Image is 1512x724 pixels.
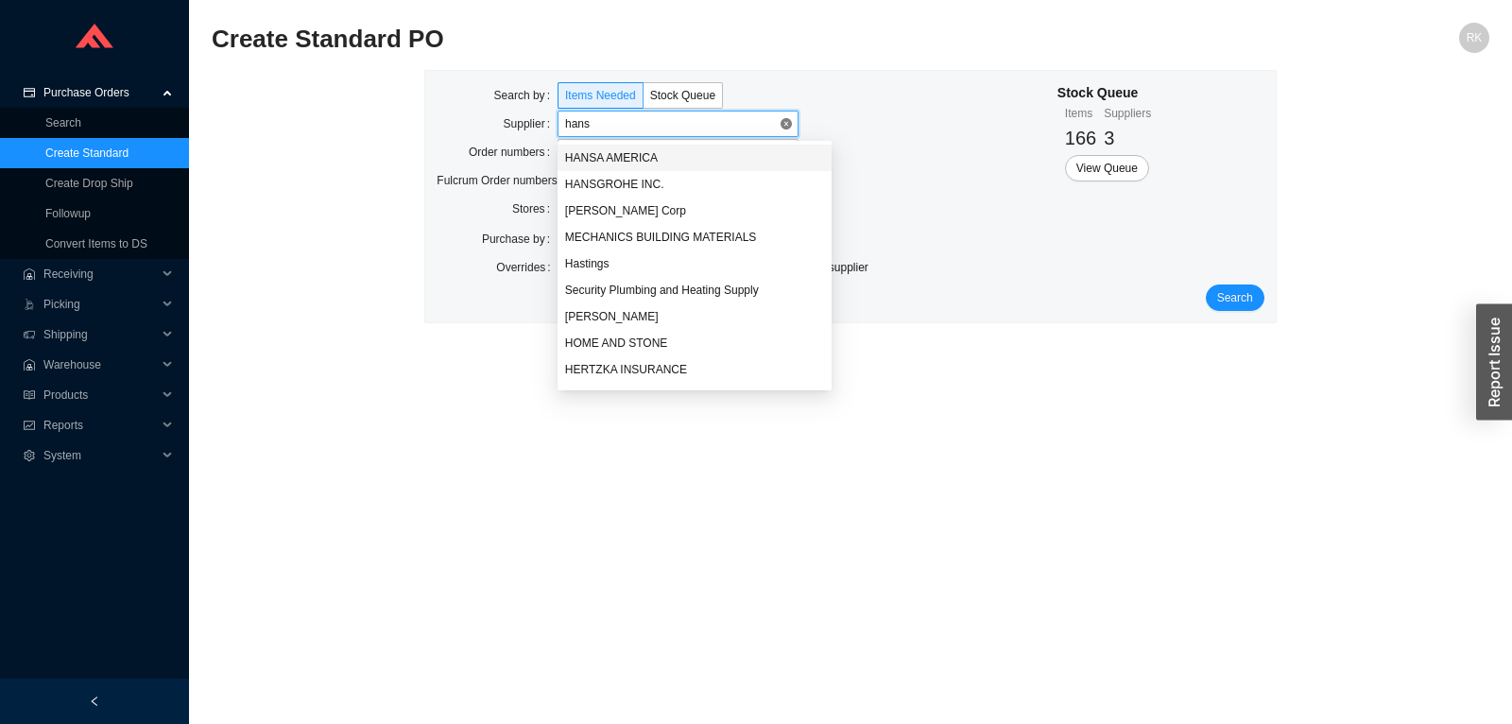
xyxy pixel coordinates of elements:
[1076,159,1138,178] span: View Queue
[558,250,832,277] div: Hastings
[1467,23,1483,53] span: RK
[212,23,1170,56] h2: Create Standard PO
[789,258,876,277] span: Force supplier
[565,282,824,299] div: Security Plumbing and Heating Supply
[558,330,832,356] div: HOME AND STONE
[565,149,824,166] div: HANSA AMERICA
[565,255,824,272] div: Hastings
[558,303,832,330] div: Hamilton Sinkler
[43,380,157,410] span: Products
[565,361,824,378] div: HERTZKA INSURANCE
[1217,288,1253,307] span: Search
[565,308,824,325] div: [PERSON_NAME]
[43,78,157,108] span: Purchase Orders
[1065,128,1096,148] span: 166
[1104,104,1151,123] div: Suppliers
[45,207,91,220] a: Followup
[650,89,715,102] span: Stock Queue
[496,254,558,281] label: Overrides
[558,277,832,303] div: Security Plumbing and Heating Supply
[43,289,157,319] span: Picking
[89,696,100,707] span: left
[558,198,832,224] div: Jones Stephans Corp
[1057,82,1151,104] div: Stock Queue
[469,139,558,165] label: Order numbers
[1065,155,1149,181] button: View Queue
[1065,104,1096,123] div: Items
[504,111,558,137] label: Supplier:
[565,202,824,219] div: [PERSON_NAME] Corp
[45,237,147,250] a: Convert Items to DS
[23,87,36,98] span: credit-card
[558,356,832,383] div: HERTZKA INSURANCE
[23,450,36,461] span: setting
[1104,128,1114,148] span: 3
[565,89,636,102] span: Items Needed
[558,383,832,409] div: SOUTHAMPTON MASONRY
[45,147,129,160] a: Create Standard
[565,229,824,246] div: MECHANICS BUILDING MATERIALS
[512,196,558,222] label: Stores
[558,224,832,250] div: MECHANICS BUILDING MATERIALS
[565,335,824,352] div: HOME AND STONE
[558,145,832,171] div: HANSA AMERICA
[23,389,36,401] span: read
[45,116,81,129] a: Search
[437,167,558,194] label: Fulcrum Order numbers
[494,82,558,109] label: Search by
[43,259,157,289] span: Receiving
[558,171,832,198] div: HANSGROHE INC.
[565,176,824,193] div: HANSGROHE INC.
[781,118,792,129] span: close-circle
[43,350,157,380] span: Warehouse
[482,226,558,252] label: Purchase by
[45,177,133,190] a: Create Drop Ship
[1206,284,1264,311] button: Search
[23,420,36,431] span: fund
[43,410,157,440] span: Reports
[43,440,157,471] span: System
[43,319,157,350] span: Shipping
